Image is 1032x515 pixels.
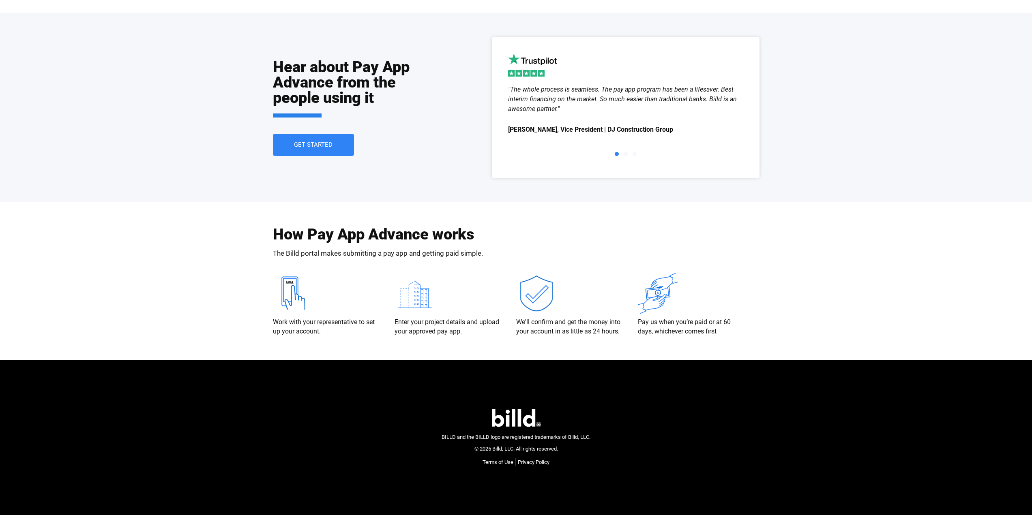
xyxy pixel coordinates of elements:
[516,318,622,336] p: We'll confirm and get the money into your account in as little as 24 hours.
[273,318,378,336] p: Work with your representative to set up your account.
[273,250,483,257] p: The Billd portal makes submitting a pay app and getting paid simple.
[483,458,549,466] nav: Menu
[624,152,628,156] span: Go to slide 2
[395,318,500,336] p: Enter your project details and upload your approved pay app.
[508,85,743,114] div: "The whole process is seamless. The pay app program has been a lifesaver. Best interim financing ...
[294,142,333,148] span: Get Started
[483,458,513,466] a: Terms of Use
[273,227,474,242] h2: How Pay App Advance works
[273,134,354,156] a: Get Started
[508,124,743,136] span: [PERSON_NAME], Vice President | DJ Construction Group
[518,458,549,466] a: Privacy Policy
[442,434,590,452] span: BILLD and the BILLD logo are registered trademarks of Billd, LLC. © 2025 Billd, LLC. All rights r...
[508,85,743,145] div: 1 / 3
[273,59,412,118] h2: Hear about Pay App Advance from the people using it
[615,152,619,156] span: Go to slide 1
[633,152,637,156] span: Go to slide 3
[508,85,743,162] div: Slides
[638,318,743,336] p: Pay us when you’re paid or at 60 days, whichever comes first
